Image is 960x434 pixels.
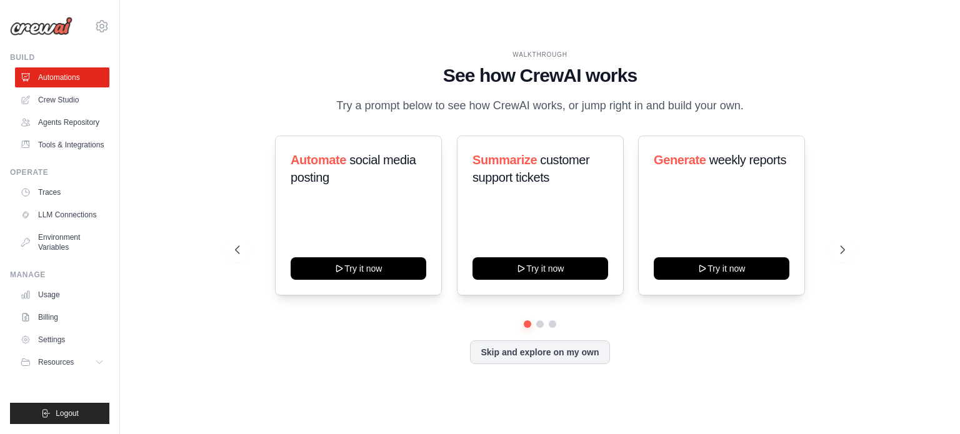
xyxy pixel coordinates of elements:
a: LLM Connections [15,205,109,225]
span: Resources [38,357,74,367]
button: Try it now [472,257,608,280]
button: Skip and explore on my own [470,340,609,364]
a: Automations [15,67,109,87]
a: Agents Repository [15,112,109,132]
iframe: Chat Widget [897,374,960,434]
a: Billing [15,307,109,327]
div: WALKTHROUGH [235,50,845,59]
span: Generate [654,153,706,167]
a: Usage [15,285,109,305]
button: Try it now [291,257,426,280]
span: customer support tickets [472,153,589,184]
img: Logo [10,17,72,36]
div: Build [10,52,109,62]
span: Automate [291,153,346,167]
button: Logout [10,403,109,424]
button: Try it now [654,257,789,280]
button: Resources [15,352,109,372]
span: Logout [56,408,79,418]
span: Summarize [472,153,537,167]
p: Try a prompt below to see how CrewAI works, or jump right in and build your own. [330,97,750,115]
div: Operate [10,167,109,177]
a: Settings [15,330,109,350]
h1: See how CrewAI works [235,64,845,87]
a: Environment Variables [15,227,109,257]
div: Manage [10,270,109,280]
a: Tools & Integrations [15,135,109,155]
span: weekly reports [709,153,786,167]
a: Crew Studio [15,90,109,110]
span: social media posting [291,153,416,184]
a: Traces [15,182,109,202]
